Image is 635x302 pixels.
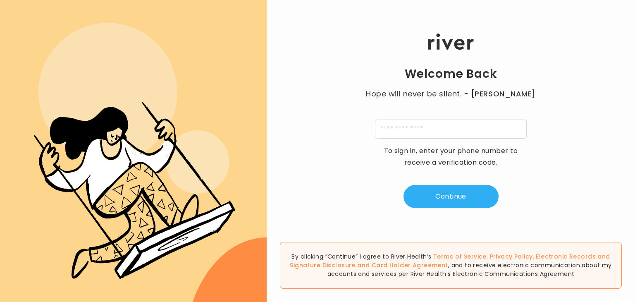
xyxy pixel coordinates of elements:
[433,252,487,261] a: Terms of Service
[358,88,544,100] p: Hope will never be silent.
[327,261,612,278] span: , and to receive electronic communication about my accounts and services per River Health’s Elect...
[290,252,610,269] span: , , and
[405,67,497,81] h1: Welcome Back
[464,88,536,100] span: - [PERSON_NAME]
[290,252,610,269] a: Electronic Records and Signature Disclosure
[280,242,622,289] div: By clicking “Continue” I agree to River Health’s
[490,252,533,261] a: Privacy Policy
[379,145,523,168] p: To sign in, enter your phone number to receive a verification code.
[372,261,448,269] a: Card Holder Agreement
[403,185,499,208] button: Continue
